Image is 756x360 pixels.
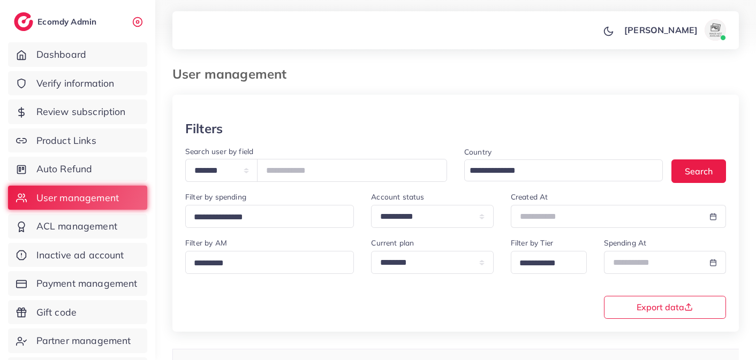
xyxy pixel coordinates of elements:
span: Auto Refund [36,162,93,176]
span: Partner management [36,334,131,348]
a: Auto Refund [8,157,147,181]
button: Export data [604,296,727,319]
span: Payment management [36,277,138,290]
span: Gift code [36,305,77,319]
span: Product Links [36,134,96,148]
a: Inactive ad account [8,243,147,267]
a: Payment management [8,271,147,296]
span: Verify information [36,76,115,90]
button: Search [671,159,726,182]
label: Created At [511,192,548,202]
a: Partner management [8,328,147,353]
h2: Ecomdy Admin [37,17,99,27]
label: Country [464,147,492,157]
input: Search for option [190,209,340,226]
span: User management [36,191,119,205]
input: Search for option [190,255,340,272]
a: Verify information [8,71,147,96]
input: Search for option [466,163,649,179]
label: Filter by AM [185,238,227,248]
a: Product Links [8,128,147,153]
span: Inactive ad account [36,248,124,262]
span: Review subscription [36,105,126,119]
a: logoEcomdy Admin [14,12,99,31]
span: Dashboard [36,48,86,62]
img: avatar [705,19,726,41]
label: Filter by spending [185,192,246,202]
label: Search user by field [185,146,253,157]
label: Current plan [371,238,414,248]
div: Search for option [464,159,663,181]
label: Filter by Tier [511,238,553,248]
a: Dashboard [8,42,147,67]
span: Export data [637,303,693,311]
img: logo [14,12,33,31]
a: Gift code [8,300,147,325]
label: Spending At [604,238,647,248]
input: Search for option [516,255,573,272]
label: Account status [371,192,424,202]
span: ACL management [36,219,117,233]
div: Search for option [185,205,354,228]
p: [PERSON_NAME] [624,24,698,36]
a: [PERSON_NAME]avatar [618,19,730,41]
div: Search for option [185,251,354,274]
h3: Filters [185,121,223,136]
a: ACL management [8,214,147,239]
a: Review subscription [8,99,147,124]
h3: User management [172,66,295,82]
a: User management [8,186,147,210]
div: Search for option [511,251,587,274]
